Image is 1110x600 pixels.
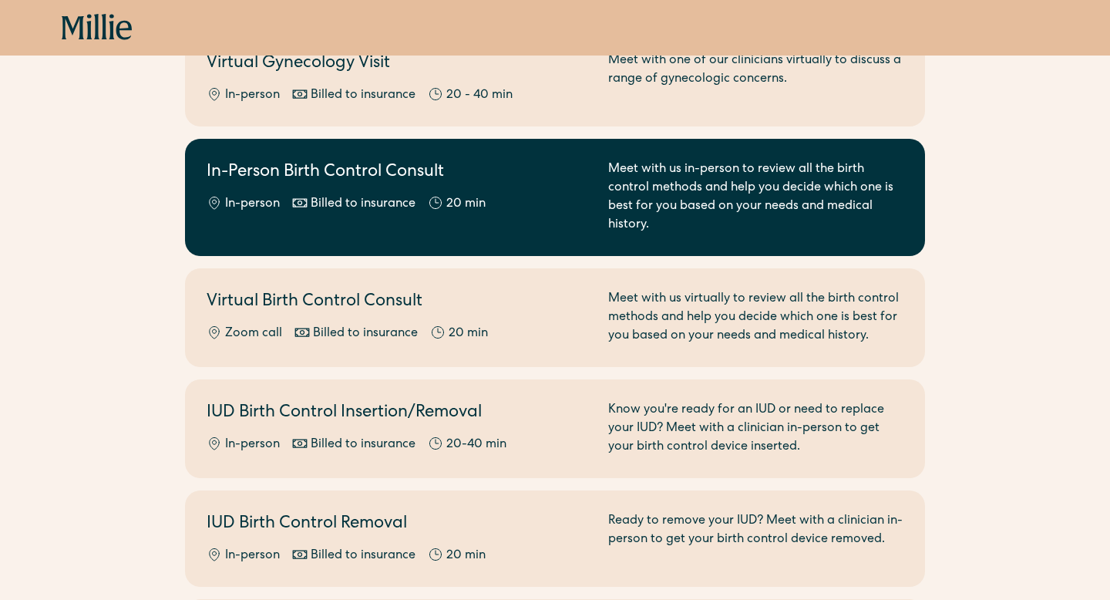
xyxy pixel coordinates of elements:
[225,86,280,105] div: In-person
[207,290,590,315] h2: Virtual Birth Control Consult
[207,512,590,538] h2: IUD Birth Control Removal
[185,379,925,478] a: IUD Birth Control Insertion/RemovalIn-personBilled to insurance20-40 minKnow you're ready for an ...
[311,86,415,105] div: Billed to insurance
[225,325,282,343] div: Zoom call
[608,512,903,565] div: Ready to remove your IUD? Meet with a clinician in-person to get your birth control device removed.
[446,436,506,454] div: 20-40 min
[185,268,925,367] a: Virtual Birth Control ConsultZoom callBilled to insurance20 minMeet with us virtually to review a...
[313,325,418,343] div: Billed to insurance
[446,195,486,214] div: 20 min
[225,436,280,454] div: In-person
[608,160,903,234] div: Meet with us in-person to review all the birth control methods and help you decide which one is b...
[207,52,590,77] h2: Virtual Gynecology Visit
[608,401,903,457] div: Know you're ready for an IUD or need to replace your IUD? Meet with a clinician in-person to get ...
[185,490,925,587] a: IUD Birth Control RemovalIn-personBilled to insurance20 minReady to remove your IUD? Meet with a ...
[608,290,903,346] div: Meet with us virtually to review all the birth control methods and help you decide which one is b...
[446,547,486,565] div: 20 min
[449,325,488,343] div: 20 min
[185,30,925,126] a: Virtual Gynecology VisitIn-personBilled to insurance20 - 40 minMeet with one of our clinicians vi...
[207,401,590,426] h2: IUD Birth Control Insertion/Removal
[311,436,415,454] div: Billed to insurance
[225,547,280,565] div: In-person
[446,86,513,105] div: 20 - 40 min
[207,160,590,186] h2: In-Person Birth Control Consult
[311,195,415,214] div: Billed to insurance
[311,547,415,565] div: Billed to insurance
[608,52,903,105] div: Meet with one of our clinicians virtually to discuss a range of gynecologic concerns.
[225,195,280,214] div: In-person
[185,139,925,256] a: In-Person Birth Control ConsultIn-personBilled to insurance20 minMeet with us in-person to review...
